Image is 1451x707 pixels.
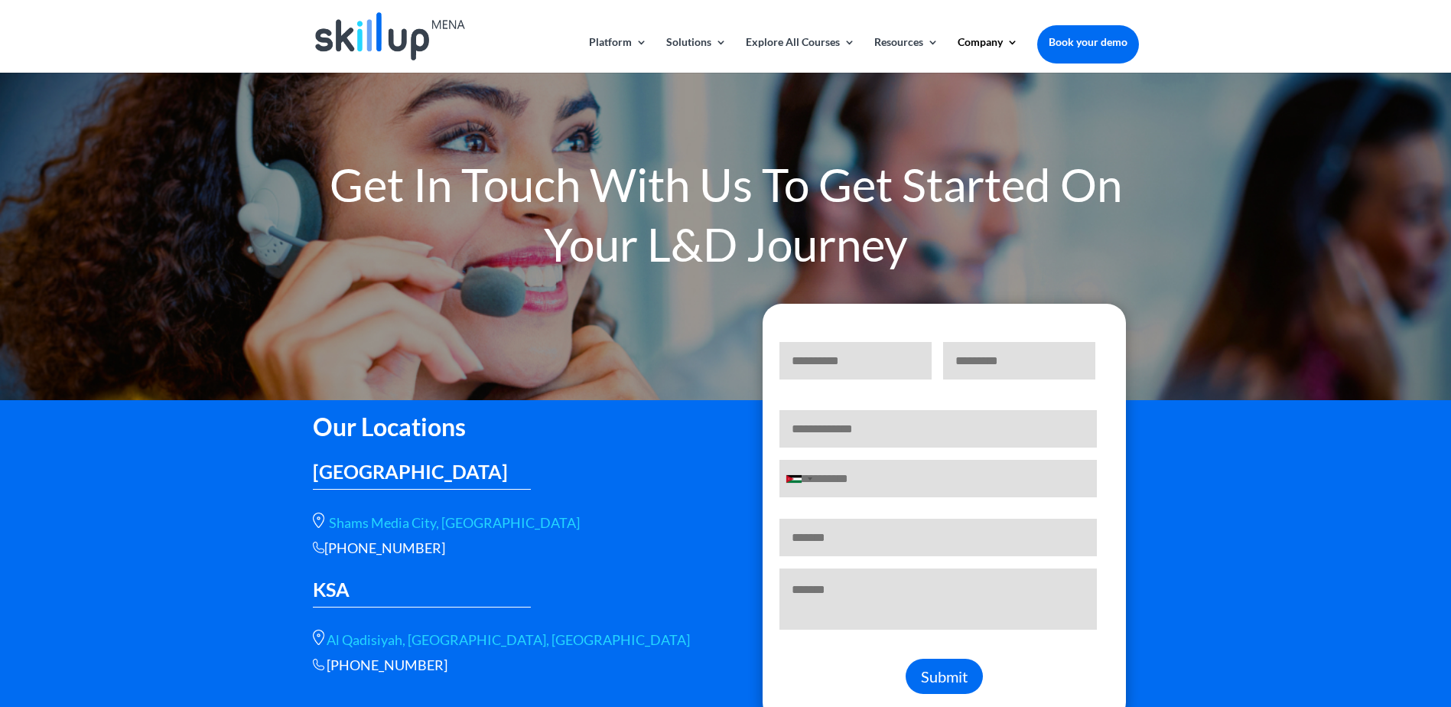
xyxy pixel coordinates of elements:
[1037,25,1139,59] a: Book your demo
[313,539,703,557] div: [PHONE_NUMBER]
[313,462,532,489] h3: [GEOGRAPHIC_DATA]
[327,631,690,648] a: Al Qadisiyah, [GEOGRAPHIC_DATA], [GEOGRAPHIC_DATA]
[906,659,983,694] button: Submit
[315,12,465,60] img: Skillup Mena
[313,155,1139,282] h1: Get In Touch With Us To Get Started On Your L&D Journey
[327,656,447,673] a: Call phone number +966 56 566 9461
[1196,542,1451,707] iframe: Chat Widget
[746,37,855,73] a: Explore All Courses
[780,461,817,497] div: Selected country
[313,412,466,441] span: Our Locations
[874,37,939,73] a: Resources
[666,37,727,73] a: Solutions
[313,578,350,601] span: KSA
[329,514,580,531] a: Shams Media City, [GEOGRAPHIC_DATA]
[921,667,968,686] span: Submit
[958,37,1018,73] a: Company
[589,37,647,73] a: Platform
